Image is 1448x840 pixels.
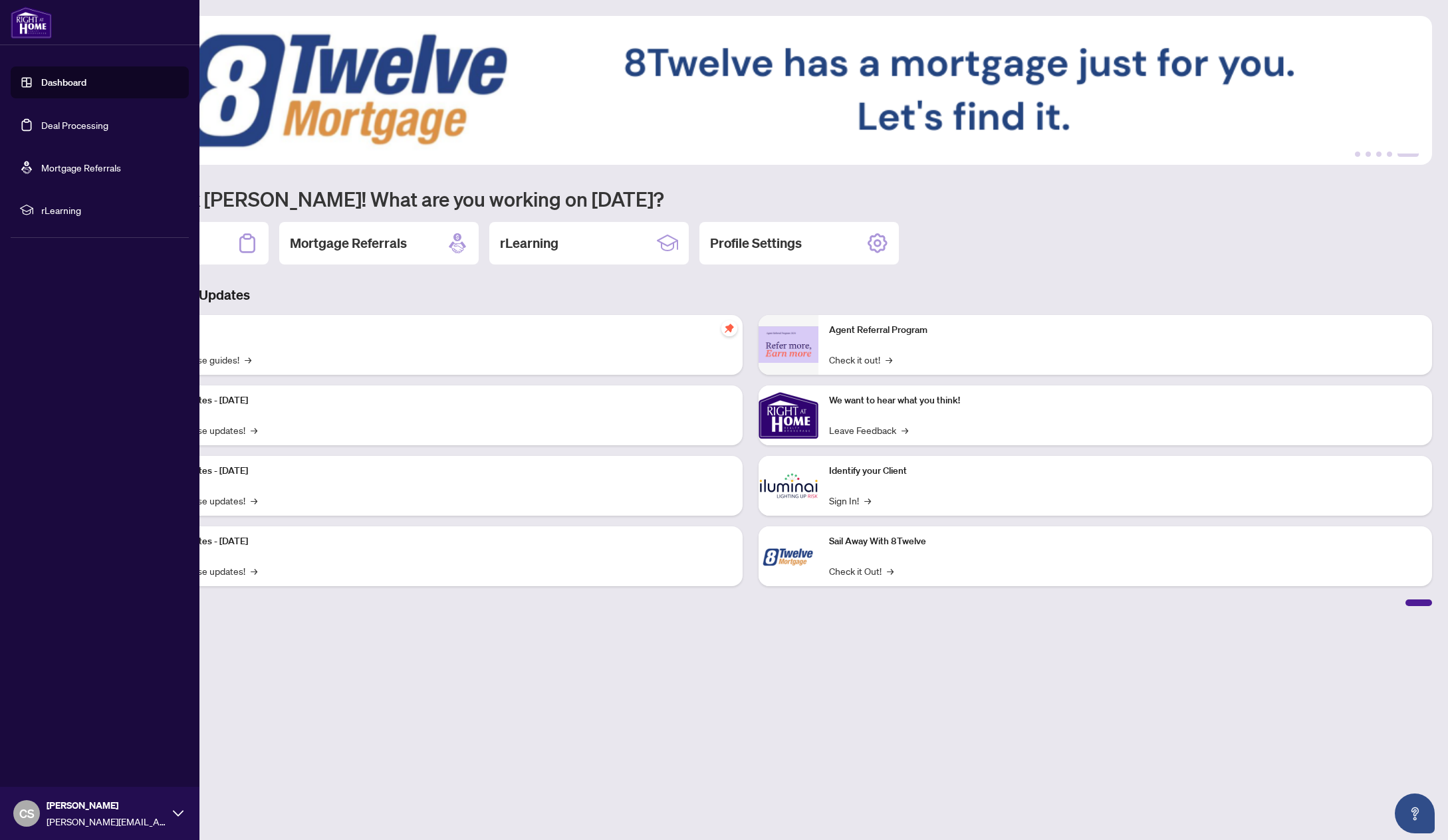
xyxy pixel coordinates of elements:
[245,352,251,367] span: →
[1397,152,1419,157] button: 5
[829,493,871,508] a: Sign In!→
[41,203,180,217] span: rLearning
[21,21,32,32] img: logo_orange.svg
[21,35,32,45] img: website_grey.svg
[140,534,732,549] p: Platform Updates - [DATE]
[829,423,908,437] a: Leave Feedback→
[829,352,892,367] a: Check it out!→
[759,326,818,363] img: Agent Referral Program
[1376,152,1382,157] button: 3
[147,78,224,87] div: Keywords by Traffic
[829,564,894,578] a: Check it Out!→
[759,456,818,516] img: Identify your Client
[41,76,86,88] a: Dashboard
[721,320,737,336] span: pushpin
[36,77,47,88] img: tab_domain_overview_orange.svg
[251,564,257,578] span: →
[710,234,802,253] h2: Profile Settings
[140,393,732,408] p: Platform Updates - [DATE]
[829,323,1421,338] p: Agent Referral Program
[759,526,818,586] img: Sail Away With 8Twelve
[1395,793,1435,833] button: Open asap
[902,423,908,437] span: →
[290,234,407,253] h2: Mortgage Referrals
[829,393,1421,408] p: We want to hear what you think!
[251,423,257,437] span: →
[41,161,121,173] a: Mortgage Referrals
[47,798,166,813] span: [PERSON_NAME]
[132,77,143,88] img: tab_keywords_by_traffic_grey.svg
[829,464,1421,478] p: Identify your Client
[1387,152,1392,157] button: 4
[41,119,108,131] a: Deal Processing
[11,7,52,39] img: logo
[19,804,35,823] span: CS
[51,78,119,87] div: Domain Overview
[35,35,220,45] div: Domain: [PERSON_NAME][DOMAIN_NAME]
[140,323,732,338] p: Self-Help
[887,564,894,578] span: →
[864,493,871,508] span: →
[69,286,1432,304] h3: Brokerage & Industry Updates
[69,16,1432,165] img: Slide 4
[47,814,166,829] span: [PERSON_NAME][EMAIL_ADDRESS][DOMAIN_NAME]
[500,234,558,253] h2: rLearning
[829,534,1421,549] p: Sail Away With 8Twelve
[1355,152,1360,157] button: 1
[251,493,257,508] span: →
[886,352,892,367] span: →
[69,186,1432,211] h1: Welcome back [PERSON_NAME]! What are you working on [DATE]?
[759,385,818,445] img: We want to hear what you think!
[37,21,65,32] div: v 4.0.25
[140,464,732,478] p: Platform Updates - [DATE]
[1366,152,1371,157] button: 2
